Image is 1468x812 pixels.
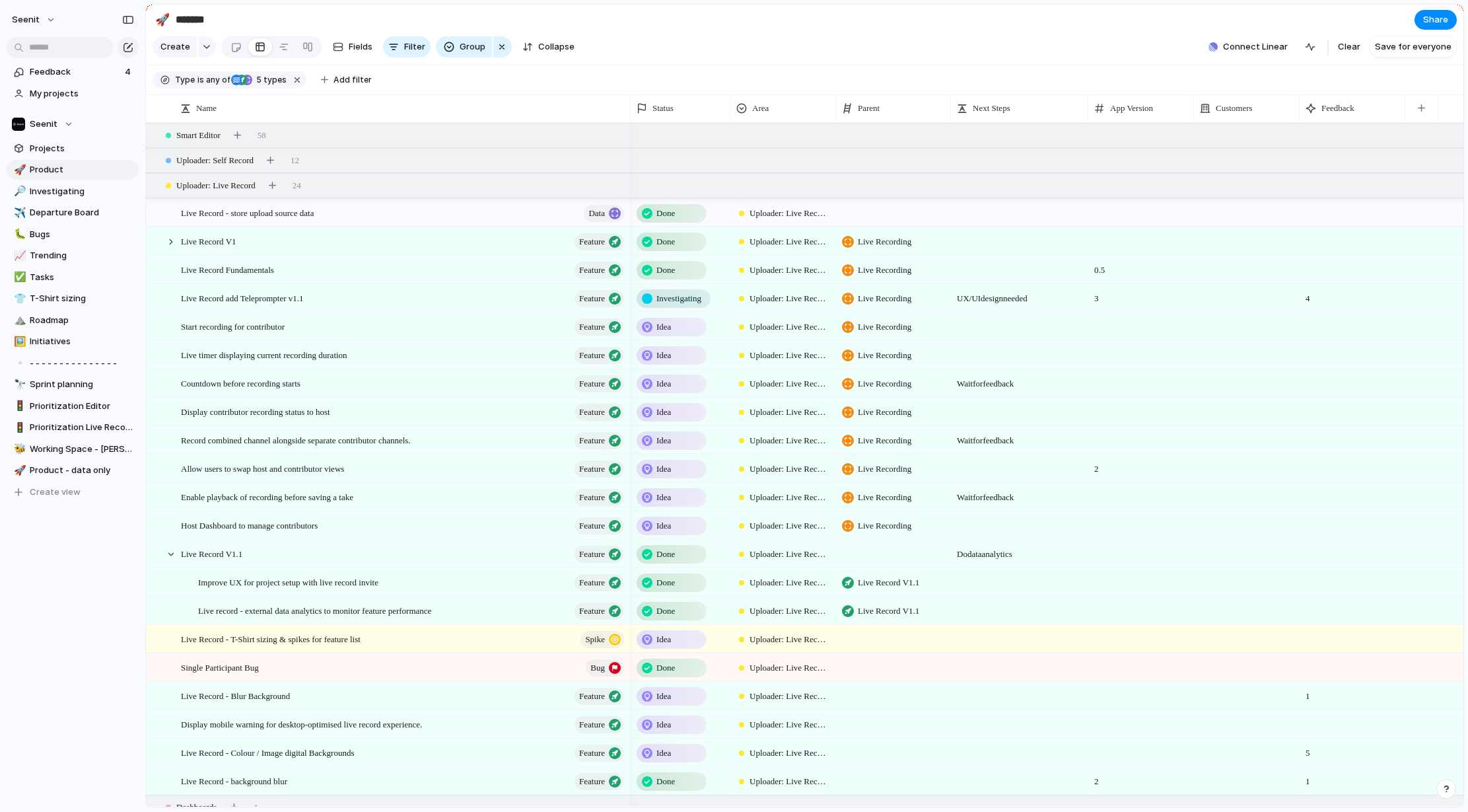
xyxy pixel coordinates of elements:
span: is [197,74,204,86]
span: Feature [579,346,605,365]
span: Bug [590,659,605,677]
a: 🚀Product [7,160,139,180]
span: Fields [349,40,372,54]
button: 5 types [231,73,289,87]
button: Feature [575,546,624,563]
span: Seenit [30,118,57,131]
span: Initiatives [30,335,134,348]
span: Feedback [30,65,121,79]
span: Feature [579,602,605,620]
span: Uploader: Live Record [750,775,827,788]
span: Connect Linear [1223,40,1288,54]
span: Live Recording [858,349,911,362]
span: Live Record V1 [181,233,236,248]
span: Feature [579,716,605,734]
span: 5 [1300,739,1315,760]
span: Feature [579,375,605,393]
span: Done [656,235,675,248]
span: Live Recording [858,264,911,277]
div: 🔎 [14,184,23,199]
button: 🚀 [12,163,25,176]
span: Start recording for contributor [181,318,285,334]
span: types [252,74,287,86]
button: Feature [575,347,624,364]
span: Filter [404,40,425,54]
span: Uploader: Live Record [750,235,827,248]
span: Smart Editor [176,129,221,142]
span: Feature [579,687,605,706]
span: Feature [579,261,605,279]
span: Uploader: Live Record [750,434,827,447]
span: Uploader: Live Record [750,491,827,504]
span: 1 [1300,683,1315,703]
span: Product [30,163,134,176]
div: 🚦 [14,420,23,435]
span: 2 [1089,455,1193,476]
span: Do data analytics [952,540,1088,561]
div: 🐛 [14,227,23,242]
span: Uploader: Live Record [750,377,827,390]
span: UX/UI design needed [952,285,1088,305]
span: Uploader: Live Record [750,661,827,675]
button: Feature [575,375,624,392]
span: Name [196,102,217,115]
span: Collapse [538,40,575,54]
span: Live timer displaying current recording duration [181,347,347,362]
span: Uploader: Live Record [750,605,827,618]
span: Live Record - store upload source data [181,205,314,220]
button: Feature [575,461,624,478]
span: Improve UX for project setup with live record invite [198,574,378,589]
span: Live Recording [858,292,911,305]
span: Feature [579,772,605,791]
button: ⛰️ [12,314,25,327]
span: Live Record - T-Shirt sizing & spikes for feature list [181,631,361,646]
button: 🖼️ [12,335,25,348]
span: Live Record V1.1 [858,605,919,618]
span: Live Record Fundamentals [181,262,274,277]
span: 3 [1089,285,1193,305]
div: 🔭 [14,377,23,392]
span: 24 [293,179,301,192]
a: 🔎Investigating [7,182,139,202]
span: Clear [1338,40,1360,54]
span: Sprint planning [30,378,134,391]
a: 🐝Working Space - [PERSON_NAME] [7,439,139,459]
span: Feature [579,744,605,762]
button: Share [1415,10,1457,30]
div: 📈 [14,248,23,264]
span: Parent [858,102,880,115]
div: 📈Trending [7,246,139,266]
span: Display contributor recording status to host [181,404,330,419]
button: Collapse [517,36,580,57]
a: 🚦Prioritization Editor [7,396,139,416]
span: Status [652,102,674,115]
span: Create [160,40,190,54]
button: Bug [586,659,624,677]
button: 🚦 [12,421,25,434]
span: 4 [125,65,133,79]
button: Feature [575,233,624,250]
div: 👕 [14,291,23,307]
span: Uploader: Live Record [750,320,827,334]
a: 🚦Prioritization Live Record [7,418,139,437]
div: 🖼️Initiatives [7,332,139,351]
span: Uploader: Self Record [176,154,254,167]
span: any of [204,74,230,86]
span: Done [656,661,675,675]
button: ▫️ [12,357,25,370]
span: Live Recording [858,406,911,419]
span: Done [656,548,675,561]
a: 🔭Sprint planning [7,375,139,394]
div: ✅Tasks [7,268,139,287]
div: 🐛Bugs [7,225,139,244]
button: Connect Linear [1203,37,1293,57]
span: Working Space - [PERSON_NAME] [30,443,134,456]
div: ✈️Departure Board [7,203,139,223]
button: Save for everyone [1370,36,1457,57]
span: Tasks [30,271,134,284]
span: Idea [656,462,671,476]
button: Feature [575,688,624,705]
span: Idea [656,349,671,362]
span: Idea [656,690,671,703]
